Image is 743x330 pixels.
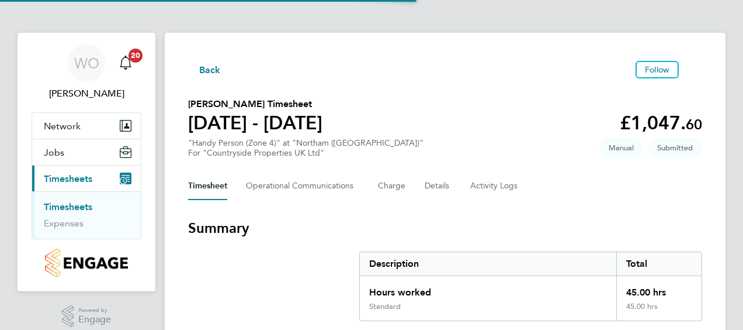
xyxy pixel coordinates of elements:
[378,172,406,200] button: Charge
[359,252,702,321] div: Summary
[616,276,702,302] div: 45.00 hrs
[246,172,359,200] button: Operational Communications
[620,112,702,134] app-decimal: £1,047.
[44,121,81,132] span: Network
[44,218,84,229] a: Expenses
[32,87,141,101] span: Wayne Orchard
[44,201,92,212] a: Timesheets
[686,116,702,133] span: 60
[470,172,519,200] button: Activity Logs
[32,139,141,165] button: Jobs
[188,62,221,77] button: Back
[188,172,227,200] button: Timesheet
[78,305,111,315] span: Powered by
[44,173,92,184] span: Timesheets
[45,249,127,277] img: countryside-properties-logo-retina.png
[188,219,702,238] h3: Summary
[32,113,141,139] button: Network
[44,147,64,158] span: Jobs
[74,56,99,71] span: WO
[683,67,702,73] button: Timesheets Menu
[199,63,221,77] span: Back
[360,276,616,302] div: Hours worked
[425,172,452,200] button: Details
[78,315,111,325] span: Engage
[32,166,141,191] button: Timesheets
[188,148,423,158] div: For "Countryside Properties UK Ltd"
[188,97,322,111] h2: [PERSON_NAME] Timesheet
[636,61,679,78] button: Follow
[32,191,141,239] div: Timesheets
[616,302,702,321] div: 45.00 hrs
[62,305,112,328] a: Powered byEngage
[32,44,141,101] a: WO[PERSON_NAME]
[188,111,322,135] h1: [DATE] - [DATE]
[32,249,141,277] a: Go to home page
[369,302,401,311] div: Standard
[599,138,643,157] span: This timesheet was manually created.
[18,33,155,291] nav: Main navigation
[360,252,616,276] div: Description
[645,64,669,75] span: Follow
[648,138,702,157] span: This timesheet is Submitted.
[129,49,143,63] span: 20
[616,252,702,276] div: Total
[188,138,423,158] div: "Handy Person (Zone 4)" at "Northam ([GEOGRAPHIC_DATA])"
[114,44,137,82] a: 20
